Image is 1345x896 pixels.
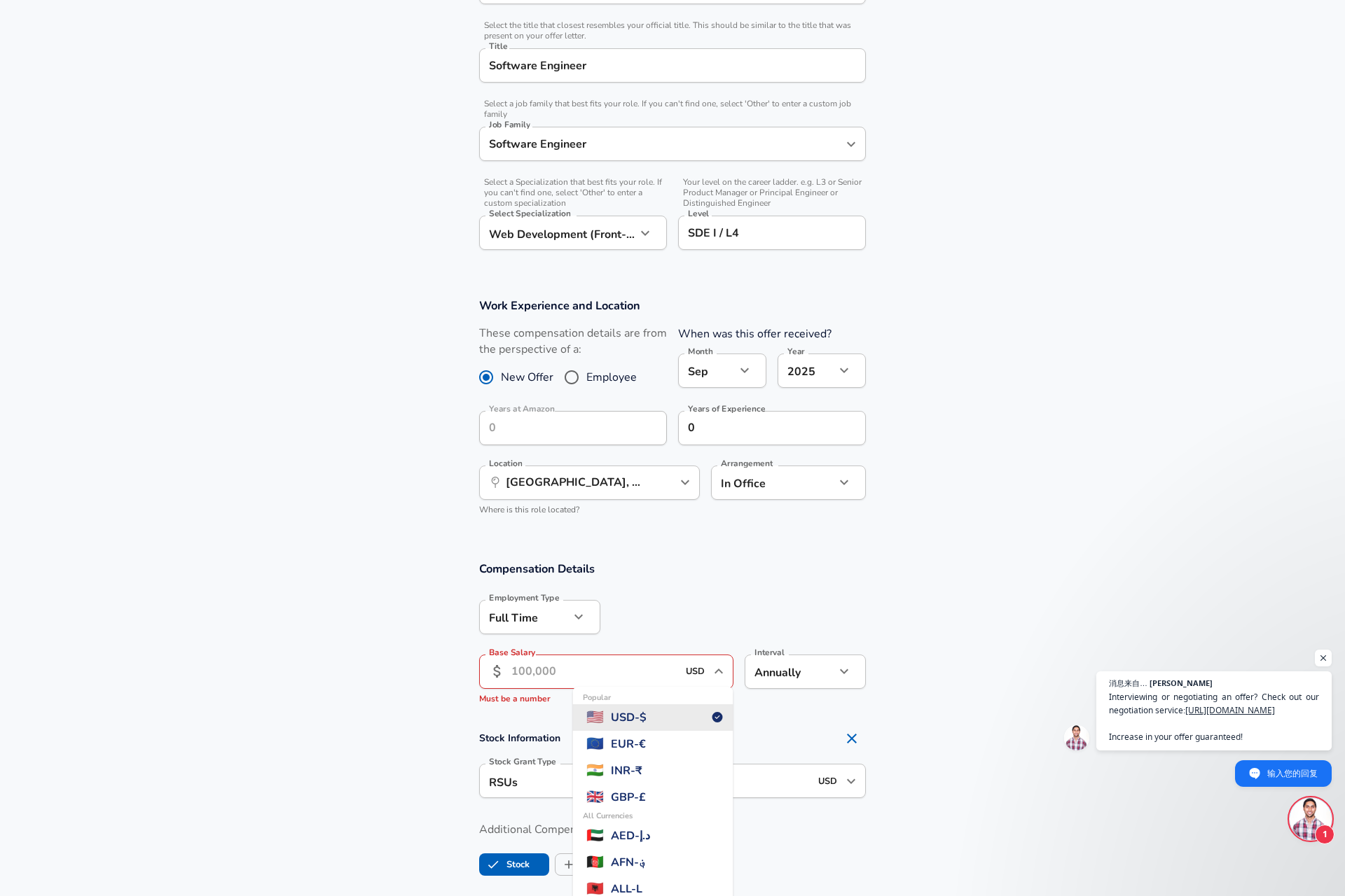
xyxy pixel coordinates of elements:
[721,459,773,468] label: Arrangement
[556,851,609,878] label: Bonus
[489,120,530,129] label: Job Family
[778,353,835,388] div: 2025
[675,472,695,492] button: Open
[586,707,604,728] span: 🇺🇸
[479,325,667,358] label: These compensation details are from the perspective of a:
[814,770,842,792] input: USD
[489,594,560,602] label: Employment Type
[480,851,530,878] label: Stock
[479,177,667,209] span: Select a Specialization that best fits your role. If you can't find one, select 'Other' to enter ...
[479,693,551,704] span: Must be a number
[745,654,835,689] div: Annually
[754,648,785,657] label: Interval
[1315,825,1334,844] span: 1
[511,654,677,689] input: 100,000
[479,20,866,41] span: Select the title that closest resembles your official title. This should be similar to the title ...
[555,853,628,876] button: BonusBonus
[678,353,736,388] div: Sep
[485,55,860,76] input: Software Engineer
[709,661,729,681] button: Close
[479,853,549,876] button: StockStock
[1109,679,1147,687] span: 消息来自…
[479,561,866,577] h3: Compensation Details
[479,724,866,752] h4: Stock Information
[489,648,535,657] label: Base Salary
[841,134,861,154] button: Open
[583,692,611,704] span: Popular
[611,736,646,752] span: EUR - €
[838,724,866,752] button: Remove Section
[480,851,506,878] span: Stock
[479,818,866,842] label: Additional Compensation
[586,760,604,781] span: 🇮🇳
[583,811,633,822] span: All Currencies
[586,825,604,846] span: 🇦🇪
[489,757,556,766] label: Stock Grant Type
[501,369,553,386] span: New Offer
[1290,798,1332,840] div: 开放式聊天
[841,771,861,791] button: Open
[479,600,570,634] div: Full Time
[586,852,604,873] span: 🇦🇫
[1267,761,1318,785] span: 输入您的回复
[479,216,636,250] div: Web Development (Front-End)
[611,709,647,726] span: USD - $
[688,209,709,218] label: Level
[556,851,582,878] span: Bonus
[682,661,710,682] input: USD
[684,222,860,244] input: L3
[479,297,866,314] h3: Work Experience and Location
[688,347,712,356] label: Month
[586,369,637,386] span: Employee
[611,762,642,779] span: INR - ₹
[479,504,579,515] span: Where is this role located?
[678,326,832,342] label: When was this offer received?
[485,133,839,155] input: Software Engineer
[1109,690,1319,743] span: Interviewing or negotiating an offer? Check out our negotiation service: Increase in your offer g...
[688,405,765,413] label: Years of Experience
[586,734,604,755] span: 🇪🇺
[586,787,604,808] span: 🇬🇧
[678,411,835,445] input: 7
[611,827,650,844] span: AED - د.إ
[611,854,646,871] span: AFN - ؋
[479,411,636,445] input: 0
[678,177,866,209] span: Your level on the career ladder. e.g. L3 or Senior Product Manager or Principal Engineer or Disti...
[489,405,555,413] label: Years at Amazon
[1150,679,1213,687] span: [PERSON_NAME]
[489,42,507,50] label: Title
[711,465,814,500] div: In Office
[489,459,522,468] label: Location
[787,347,805,356] label: Year
[479,99,866,120] span: Select a job family that best fits your role. If you can't find one, select 'Other' to enter a cu...
[489,209,570,218] label: Select Specialization
[479,764,570,798] div: RSUs
[611,789,646,806] span: GBP - £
